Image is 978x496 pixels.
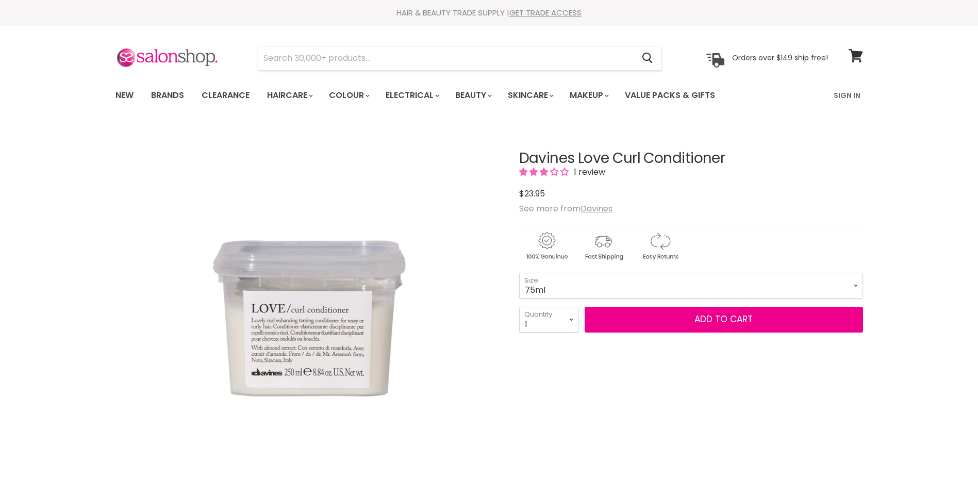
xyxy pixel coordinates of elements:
[519,188,545,200] span: $23.95
[694,313,753,325] span: Add to cart
[519,166,571,178] span: 3.00 stars
[519,230,574,262] img: genuine.gif
[103,8,876,18] div: HAIR & BEAUTY TRADE SUPPLY |
[500,85,560,106] a: Skincare
[258,46,634,70] input: Search
[519,203,612,214] span: See more from
[732,53,828,62] p: Orders over $149 ship free!
[103,80,876,110] nav: Main
[378,85,445,106] a: Electrical
[447,85,498,106] a: Beauty
[571,166,605,178] span: 1 review
[194,85,257,106] a: Clearance
[519,307,578,333] select: Quantity
[108,85,141,106] a: New
[108,80,775,110] ul: Main menu
[585,307,863,333] button: Add to cart
[259,85,319,106] a: Haircare
[617,85,723,106] a: Value Packs & Gifts
[143,85,192,106] a: Brands
[562,85,615,106] a: Makeup
[321,85,376,106] a: Colour
[576,230,631,262] img: shipping.gif
[633,230,687,262] img: returns.gif
[509,7,582,18] a: GET TRADE ACCESS
[258,46,662,71] form: Product
[634,46,661,70] button: Search
[519,151,863,167] h1: Davines Love Curl Conditioner
[827,85,867,106] a: Sign In
[581,203,612,214] a: Davines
